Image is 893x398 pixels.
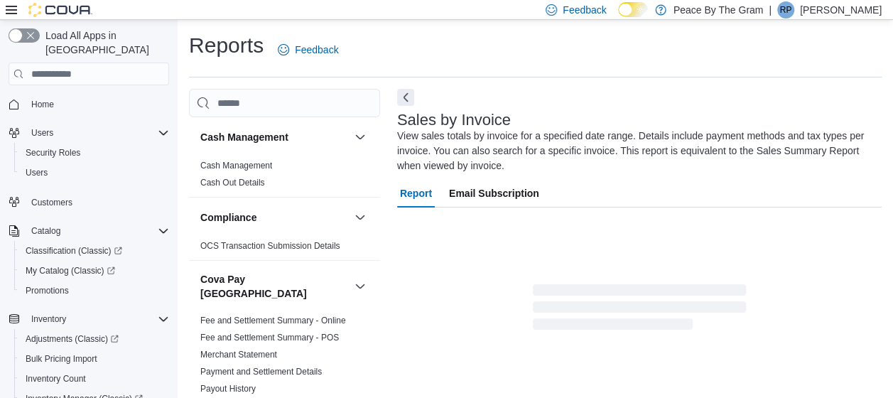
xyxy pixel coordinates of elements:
button: Cash Management [200,130,349,144]
a: Payment and Settlement Details [200,367,322,377]
span: Home [26,95,169,113]
span: Cash Management [200,160,272,171]
span: Customers [31,197,72,208]
a: My Catalog (Classic) [20,262,121,279]
span: Classification (Classic) [20,242,169,259]
span: Email Subscription [449,179,539,208]
span: Feedback [295,43,338,57]
button: Compliance [352,209,369,226]
a: Adjustments (Classic) [20,330,124,348]
span: Users [26,124,169,141]
span: Payout History [200,383,256,394]
a: Adjustments (Classic) [14,329,175,349]
button: Catalog [26,222,66,240]
a: Fee and Settlement Summary - Online [200,316,346,326]
h1: Reports [189,31,264,60]
a: Merchant Statement [200,350,277,360]
span: Feedback [563,3,606,17]
a: Home [26,96,60,113]
a: Cash Out Details [200,178,265,188]
div: Rob Pranger [777,1,794,18]
span: Adjustments (Classic) [26,333,119,345]
a: Bulk Pricing Import [20,350,103,367]
span: Users [20,164,169,181]
span: Report [400,179,432,208]
span: RP [780,1,792,18]
h3: Compliance [200,210,256,225]
a: Classification (Classic) [14,241,175,261]
button: Security Roles [14,143,175,163]
button: Bulk Pricing Import [14,349,175,369]
button: Users [3,123,175,143]
span: Inventory [26,311,169,328]
span: Loading [533,287,746,333]
button: Inventory [26,311,72,328]
button: Home [3,94,175,114]
div: View sales totals by invoice for a specified date range. Details include payment methods and tax ... [397,129,875,173]
input: Dark Mode [618,2,648,17]
span: Load All Apps in [GEOGRAPHIC_DATA] [40,28,169,57]
span: Promotions [26,285,69,296]
span: Merchant Statement [200,349,277,360]
p: [PERSON_NAME] [800,1,882,18]
span: Promotions [20,282,169,299]
span: Security Roles [26,147,80,158]
div: Compliance [189,237,380,260]
span: Fee and Settlement Summary - POS [200,332,339,343]
span: Inventory Count [26,373,86,384]
span: Classification (Classic) [26,245,122,257]
button: Cova Pay [GEOGRAPHIC_DATA] [200,272,349,301]
p: | [769,1,772,18]
a: Promotions [20,282,75,299]
span: Cash Out Details [200,177,265,188]
span: Users [31,127,53,139]
span: Fee and Settlement Summary - Online [200,315,346,326]
span: Catalog [26,222,169,240]
span: Users [26,167,48,178]
h3: Sales by Invoice [397,112,511,129]
span: Payment and Settlement Details [200,366,322,377]
a: Customers [26,194,78,211]
a: Fee and Settlement Summary - POS [200,333,339,343]
a: Security Roles [20,144,86,161]
button: Inventory Count [14,369,175,389]
span: Inventory [31,313,66,325]
a: My Catalog (Classic) [14,261,175,281]
span: Catalog [31,225,60,237]
a: Cash Management [200,161,272,171]
span: My Catalog (Classic) [26,265,115,276]
button: Catalog [3,221,175,241]
a: Feedback [272,36,344,64]
span: Home [31,99,54,110]
button: Users [14,163,175,183]
a: Users [20,164,53,181]
span: Adjustments (Classic) [20,330,169,348]
span: Inventory Count [20,370,169,387]
span: Security Roles [20,144,169,161]
button: Compliance [200,210,349,225]
div: Cash Management [189,157,380,197]
a: Classification (Classic) [20,242,128,259]
button: Cash Management [352,129,369,146]
p: Peace By The Gram [673,1,764,18]
span: Bulk Pricing Import [26,353,97,365]
a: Payout History [200,384,256,394]
h3: Cash Management [200,130,288,144]
span: Bulk Pricing Import [20,350,169,367]
img: Cova [28,3,92,17]
span: My Catalog (Classic) [20,262,169,279]
button: Promotions [14,281,175,301]
a: Inventory Count [20,370,92,387]
button: Next [397,89,414,106]
button: Users [26,124,59,141]
span: OCS Transaction Submission Details [200,240,340,252]
button: Cova Pay [GEOGRAPHIC_DATA] [352,278,369,295]
a: OCS Transaction Submission Details [200,241,340,251]
span: Dark Mode [618,17,619,18]
button: Customers [3,191,175,212]
button: Inventory [3,309,175,329]
span: Customers [26,193,169,210]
